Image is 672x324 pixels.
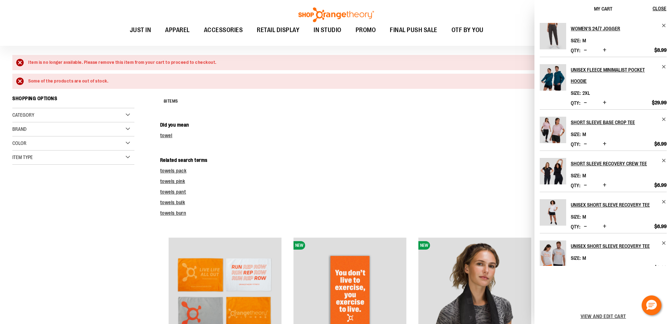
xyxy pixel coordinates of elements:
span: JUST IN [130,22,151,38]
h2: Short Sleeve Base Crop Tee [571,117,657,128]
button: Increase product quantity [601,264,608,271]
span: FINAL PUSH SALE [390,22,437,38]
li: Product [540,109,667,151]
h2: Items [164,96,178,107]
a: APPAREL [158,22,197,38]
span: M [582,173,586,178]
span: $6.99 [654,141,667,147]
dt: Size [571,38,581,43]
label: Qty [571,183,580,188]
a: ACCESSORIES [197,22,250,38]
span: IN STUDIO [314,22,341,38]
h2: Unisex Fleece Minimalist Pocket Hoodie [571,64,657,87]
a: FINAL PUSH SALE [383,22,444,38]
button: Decrease product quantity [582,99,589,106]
label: Qty [571,48,580,53]
dt: Size [571,255,581,261]
span: M [582,255,586,261]
dt: Size [571,214,581,220]
button: Decrease product quantity [582,141,589,148]
dt: Size [571,132,581,137]
span: NEW [418,241,430,250]
span: $8.99 [654,47,667,53]
a: towel [160,133,172,138]
img: Short Sleeve Base Crop Tee [540,117,566,143]
a: Remove item [661,23,667,28]
button: Increase product quantity [601,182,608,189]
label: Qty [571,265,580,271]
span: RETAIL DISPLAY [257,22,299,38]
a: towels pack [160,168,187,173]
a: OTF BY YOU [444,22,491,38]
a: towels pink [160,178,185,184]
a: Unisex Fleece Minimalist Pocket Hoodie [571,64,667,87]
a: Short Sleeve Base Crop Tee [571,117,667,128]
div: Item is no longer available. Please remove this item from your cart to proceed to checkout. [28,59,653,66]
a: Remove item [661,64,667,69]
dt: Did you mean [160,121,660,128]
span: 2XL [582,90,590,96]
span: View and edit cart [581,313,626,319]
button: Decrease product quantity [582,223,589,230]
a: PROMO [349,22,383,38]
a: Unisex Fleece Minimalist Pocket Hoodie [540,64,566,95]
label: Qty [571,100,580,106]
button: Increase product quantity [601,99,608,106]
li: Product [540,57,667,109]
dt: Size [571,173,581,178]
span: NEW [293,241,305,250]
span: Color [12,140,26,146]
span: Item Type [12,154,33,160]
h2: Unisex Short Sleeve Recovery Tee [571,240,657,252]
dt: Related search terms [160,157,660,164]
div: Some of the products are out of stock. [28,78,653,85]
a: towels pant [160,189,186,195]
a: JUST IN [123,22,158,38]
label: Qty [571,141,580,147]
h2: Women's 24/7 Jogger [571,23,657,34]
a: Short Sleeve Recovery Crew Tee [571,158,667,169]
a: Remove item [661,158,667,163]
img: Unisex Fleece Minimalist Pocket Hoodie [540,64,566,91]
a: IN STUDIO [307,22,349,38]
span: Category [12,112,34,118]
span: Brand [12,126,26,132]
li: Product [540,151,667,192]
span: M [582,214,586,220]
span: 8 [164,99,167,104]
a: Short Sleeve Recovery Crew Tee [540,158,566,189]
img: Shop Orangetheory [297,7,375,22]
span: $29.99 [652,99,667,106]
label: Qty [571,224,580,230]
span: OTF BY YOU [452,22,484,38]
a: Women's 24/7 Jogger [571,23,667,34]
span: ACCESSORIES [204,22,243,38]
a: RETAIL DISPLAY [250,22,307,38]
a: Unisex Short Sleeve Recovery Tee [571,199,667,210]
img: Unisex Short Sleeve Recovery Tee [540,240,566,267]
h2: Unisex Short Sleeve Recovery Tee [571,199,657,210]
span: My Cart [594,6,612,12]
button: Decrease product quantity [582,264,589,271]
a: Remove item [661,240,667,246]
span: $6.99 [654,182,667,188]
a: Women's 24/7 Jogger [540,23,566,54]
a: Short Sleeve Base Crop Tee [540,117,566,148]
span: PROMO [356,22,376,38]
span: M [582,38,586,43]
button: Decrease product quantity [582,182,589,189]
a: Remove item [661,199,667,204]
span: $6.99 [654,264,667,271]
span: $6.99 [654,223,667,230]
h2: Short Sleeve Recovery Crew Tee [571,158,657,169]
img: Short Sleeve Recovery Crew Tee [540,158,566,184]
img: Unisex Short Sleeve Recovery Tee [540,199,566,226]
a: Unisex Short Sleeve Recovery Tee [540,240,566,271]
a: Unisex Short Sleeve Recovery Tee [571,240,667,252]
img: Women's 24/7 Jogger [540,23,566,49]
button: Increase product quantity [601,223,608,230]
a: Remove item [661,117,667,122]
button: Increase product quantity [601,141,608,148]
span: M [582,132,586,137]
span: Close [653,6,666,11]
